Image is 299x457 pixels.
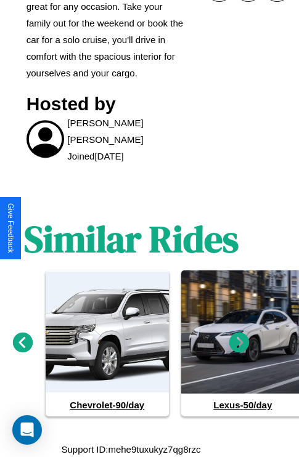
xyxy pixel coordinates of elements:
[6,203,15,253] div: Give Feedback
[46,270,169,416] a: Chevrolet-90/day
[12,415,42,445] div: Open Intercom Messenger
[24,214,239,264] h1: Similar Rides
[67,148,123,164] p: Joined [DATE]
[46,394,169,416] h4: Chevrolet - 90 /day
[67,115,186,148] p: [PERSON_NAME] [PERSON_NAME]
[27,94,186,115] h3: Hosted by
